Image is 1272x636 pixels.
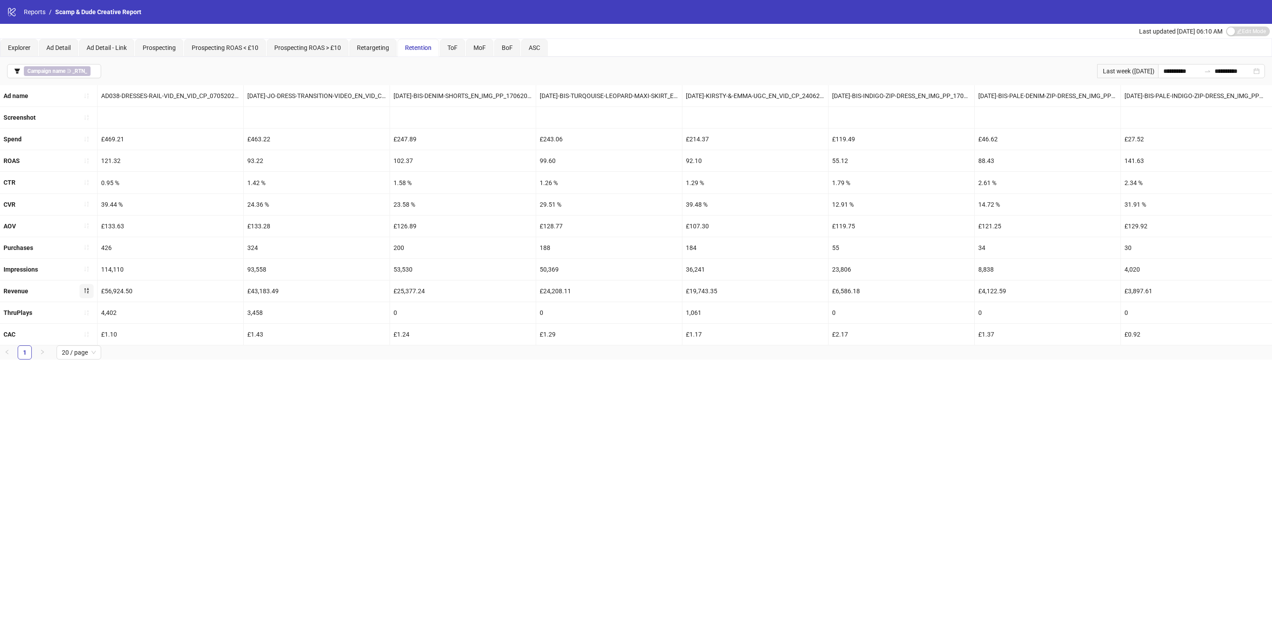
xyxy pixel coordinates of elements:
div: [DATE]-BIS-PALE-INDIGO-ZIP-DRESS_EN_IMG_PP_17072025_F_CC_SC1_USP11_DRESSES - Copy [1121,85,1267,106]
div: 324 [244,237,390,258]
div: 0.95 % [98,172,243,193]
div: 3,458 [244,302,390,323]
span: MoF [473,44,486,51]
div: 39.44 % [98,194,243,215]
div: £27.52 [1121,129,1267,150]
li: / [49,7,52,17]
div: £1.24 [390,324,536,345]
div: 55 [829,237,974,258]
div: 1.79 % [829,172,974,193]
div: 121.32 [98,150,243,171]
div: 184 [682,237,828,258]
div: 34 [975,237,1121,258]
span: Prospecting ROAS > £10 [274,44,341,51]
b: Impressions [4,266,38,273]
span: 20 / page [62,346,96,359]
div: 14.72 % [975,194,1121,215]
span: Retargeting [357,44,389,51]
div: £133.28 [244,216,390,237]
span: ToF [447,44,458,51]
span: sort-ascending [83,114,90,121]
div: 36,241 [682,259,828,280]
div: [DATE]-BIS-DENIM-SHORTS_EN_IMG_PP_17062025_F_CC_SC1_USP14_BACKINSTOCK [390,85,536,106]
div: 2.61 % [975,172,1121,193]
span: Retention [405,44,432,51]
div: £119.75 [829,216,974,237]
div: [DATE]-BIS-INDIGO-ZIP-DRESS_EN_IMG_PP_17072025_F_CC_SC1_USP11_DRESSES - Copy [829,85,974,106]
div: 99.60 [536,150,682,171]
div: 200 [390,237,536,258]
div: Page Size [57,345,101,360]
div: £1.43 [244,324,390,345]
span: sort-ascending [83,244,90,250]
div: £24,208.11 [536,280,682,302]
div: 23,806 [829,259,974,280]
div: 188 [536,237,682,258]
div: 53,530 [390,259,536,280]
span: ASC [529,44,540,51]
div: 93,558 [244,259,390,280]
div: 50,369 [536,259,682,280]
div: £243.06 [536,129,682,150]
li: 1 [18,345,32,360]
div: 23.58 % [390,194,536,215]
b: CAC [4,331,15,338]
div: 31.91 % [1121,194,1267,215]
div: £4,122.59 [975,280,1121,302]
div: Last week ([DATE]) [1097,64,1158,78]
b: ThruPlays [4,309,32,316]
b: _RTN_ [72,68,87,74]
span: to [1204,68,1211,75]
b: CVR [4,201,15,208]
div: 8,838 [975,259,1121,280]
div: £119.49 [829,129,974,150]
div: 2.34 % [1121,172,1267,193]
div: [DATE]-BIS-PALE-DENIM-ZIP-DRESS_EN_IMG_PP_17072025_F_CC_SC1_USP11_DRESSES - Copy [975,85,1121,106]
div: £129.92 [1121,216,1267,237]
b: Ad name [4,92,28,99]
b: Campaign name [27,68,65,74]
div: 4,402 [98,302,243,323]
div: £133.63 [98,216,243,237]
div: 114,110 [98,259,243,280]
div: 1,061 [682,302,828,323]
span: sort-ascending [83,310,90,316]
div: 0 [975,302,1121,323]
div: 93.22 [244,150,390,171]
div: £128.77 [536,216,682,237]
b: Revenue [4,288,28,295]
div: 39.48 % [682,194,828,215]
div: £6,586.18 [829,280,974,302]
div: 1.26 % [536,172,682,193]
div: 92.10 [682,150,828,171]
div: 30 [1121,237,1267,258]
div: 0 [390,302,536,323]
b: ROAS [4,157,20,164]
div: 141.63 [1121,150,1267,171]
div: 1.29 % [682,172,828,193]
div: £121.25 [975,216,1121,237]
div: [DATE]-JO-DRESS-TRANSITION-VIDEO_EN_VID_CP_17062925_F_CC_SC7_None_JO-FOUNDER [244,85,390,106]
div: £19,743.35 [682,280,828,302]
div: £1.29 [536,324,682,345]
span: Ad Detail [46,44,71,51]
b: Spend [4,136,22,143]
b: Purchases [4,244,33,251]
span: sort-ascending [83,93,90,99]
span: sort-ascending [83,179,90,185]
a: 1 [18,346,31,359]
span: sort-ascending [83,223,90,229]
div: [DATE]-KIRSTY-&-EMMA-UGC_EN_VID_CP_24062025_F_CC_SC13_USP7_KIRSTYPARTNTERSHIP [682,85,828,106]
div: 1.58 % [390,172,536,193]
div: 4,020 [1121,259,1267,280]
span: Scamp & Dude Creative Report [55,8,141,15]
div: 102.37 [390,150,536,171]
b: AOV [4,223,16,230]
div: £463.22 [244,129,390,150]
div: £126.89 [390,216,536,237]
div: £247.89 [390,129,536,150]
div: £1.10 [98,324,243,345]
div: 24.36 % [244,194,390,215]
li: Next Page [35,345,49,360]
button: Campaign name ∋ _RTN_ [7,64,101,78]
